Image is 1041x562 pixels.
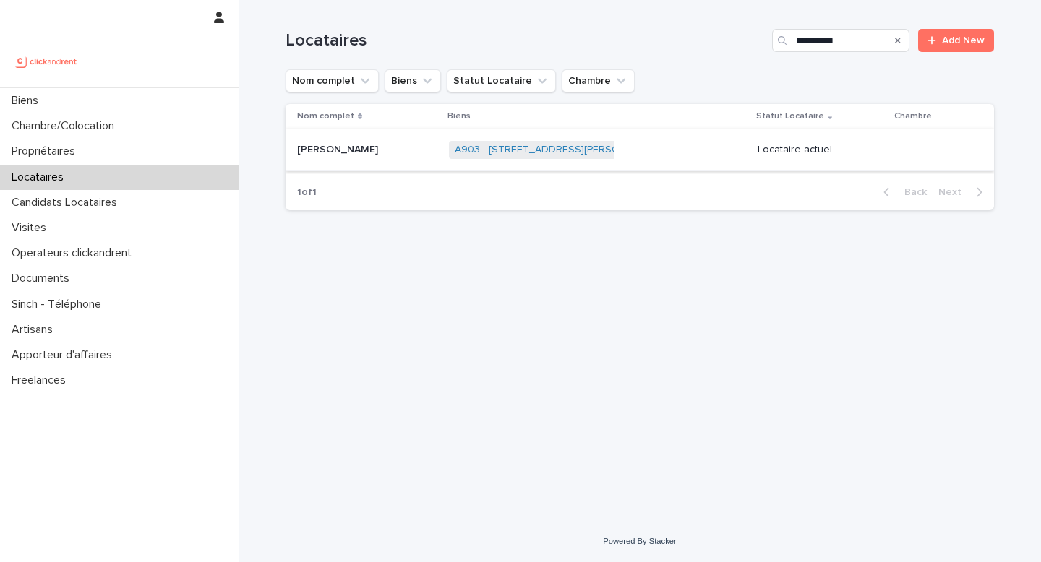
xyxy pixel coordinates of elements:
p: Artisans [6,323,64,337]
button: Nom complet [286,69,379,92]
p: Propriétaires [6,144,87,158]
button: Chambre [562,69,635,92]
p: Locataires [6,170,75,184]
p: Chambre/Colocation [6,119,126,133]
p: Locataire actuel [758,144,884,156]
span: Next [938,187,970,197]
p: Freelances [6,373,77,387]
p: - [896,144,971,156]
input: Search [772,29,909,52]
a: A903 - [STREET_ADDRESS][PERSON_NAME] [455,144,663,156]
h1: Locataires [286,30,766,51]
p: Nom complet [297,108,354,124]
p: Statut Locataire [756,108,824,124]
a: Powered By Stacker [603,537,676,545]
p: [PERSON_NAME] [297,141,381,156]
p: Visites [6,221,58,235]
span: Back [896,187,927,197]
button: Back [872,186,933,199]
tr: [PERSON_NAME][PERSON_NAME] A903 - [STREET_ADDRESS][PERSON_NAME] Locataire actuel- [286,129,994,171]
button: Biens [385,69,441,92]
p: Chambre [894,108,932,124]
p: Biens [6,94,50,108]
p: Documents [6,272,81,285]
p: Sinch - Téléphone [6,298,113,311]
p: Biens [447,108,471,124]
button: Next [933,186,994,199]
p: Candidats Locataires [6,196,129,209]
p: Operateurs clickandrent [6,246,143,260]
p: Apporteur d'affaires [6,348,124,362]
p: 1 of 1 [286,175,328,210]
a: Add New [918,29,994,52]
img: UCB0brd3T0yccxBKYDjQ [12,47,82,76]
span: Add New [942,35,985,46]
button: Statut Locataire [447,69,556,92]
